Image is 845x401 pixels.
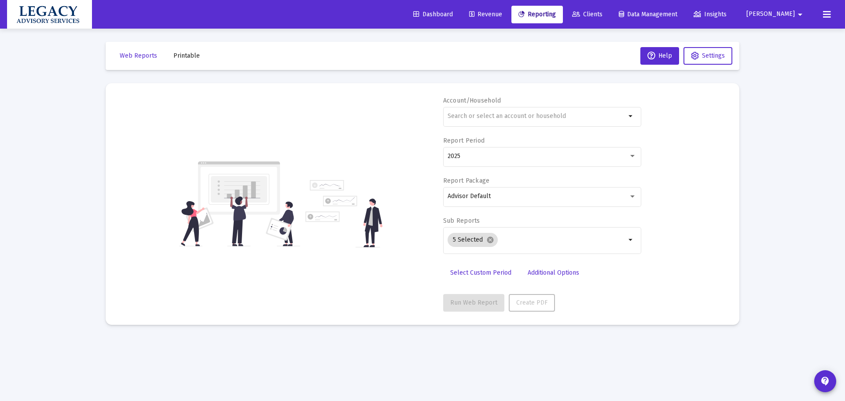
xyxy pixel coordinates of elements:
[687,6,734,23] a: Insights
[120,52,157,59] span: Web Reports
[450,269,511,276] span: Select Custom Period
[166,47,207,65] button: Printable
[518,11,556,18] span: Reporting
[746,11,795,18] span: [PERSON_NAME]
[448,231,626,249] mat-chip-list: Selection
[572,11,603,18] span: Clients
[443,97,501,104] label: Account/Household
[683,47,732,65] button: Settings
[448,152,460,160] span: 2025
[694,11,727,18] span: Insights
[443,137,485,144] label: Report Period
[565,6,610,23] a: Clients
[443,177,490,184] label: Report Package
[528,269,579,276] span: Additional Options
[469,11,502,18] span: Revenue
[640,47,679,65] button: Help
[619,11,677,18] span: Data Management
[486,236,494,244] mat-icon: cancel
[448,233,498,247] mat-chip: 5 Selected
[448,113,626,120] input: Search or select an account or household
[450,299,497,306] span: Run Web Report
[509,294,555,312] button: Create PDF
[647,52,672,59] span: Help
[305,180,382,247] img: reporting-alt
[448,192,491,200] span: Advisor Default
[14,6,85,23] img: Dashboard
[443,294,504,312] button: Run Web Report
[413,11,453,18] span: Dashboard
[511,6,563,23] a: Reporting
[462,6,509,23] a: Revenue
[443,217,480,224] label: Sub Reports
[820,376,830,386] mat-icon: contact_support
[173,52,200,59] span: Printable
[406,6,460,23] a: Dashboard
[736,5,816,23] button: [PERSON_NAME]
[612,6,684,23] a: Data Management
[702,52,725,59] span: Settings
[516,299,547,306] span: Create PDF
[626,111,636,121] mat-icon: arrow_drop_down
[113,47,164,65] button: Web Reports
[179,160,300,247] img: reporting
[795,6,805,23] mat-icon: arrow_drop_down
[626,235,636,245] mat-icon: arrow_drop_down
